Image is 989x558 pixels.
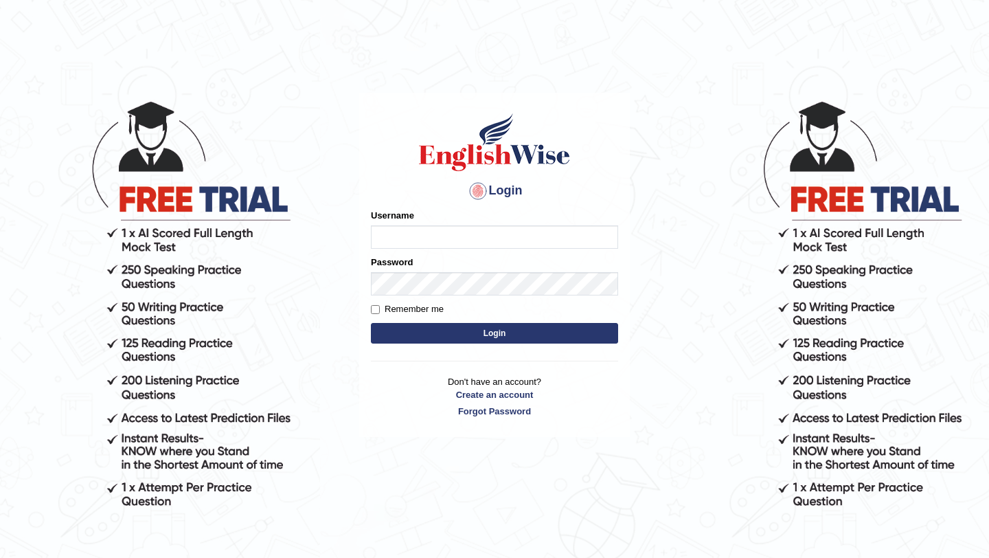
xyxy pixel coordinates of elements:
[371,388,618,401] a: Create an account
[371,323,618,344] button: Login
[371,405,618,418] a: Forgot Password
[371,180,618,202] h4: Login
[416,111,573,173] img: Logo of English Wise sign in for intelligent practice with AI
[371,209,414,222] label: Username
[371,375,618,418] p: Don't have an account?
[371,305,380,314] input: Remember me
[371,256,413,269] label: Password
[371,302,444,316] label: Remember me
